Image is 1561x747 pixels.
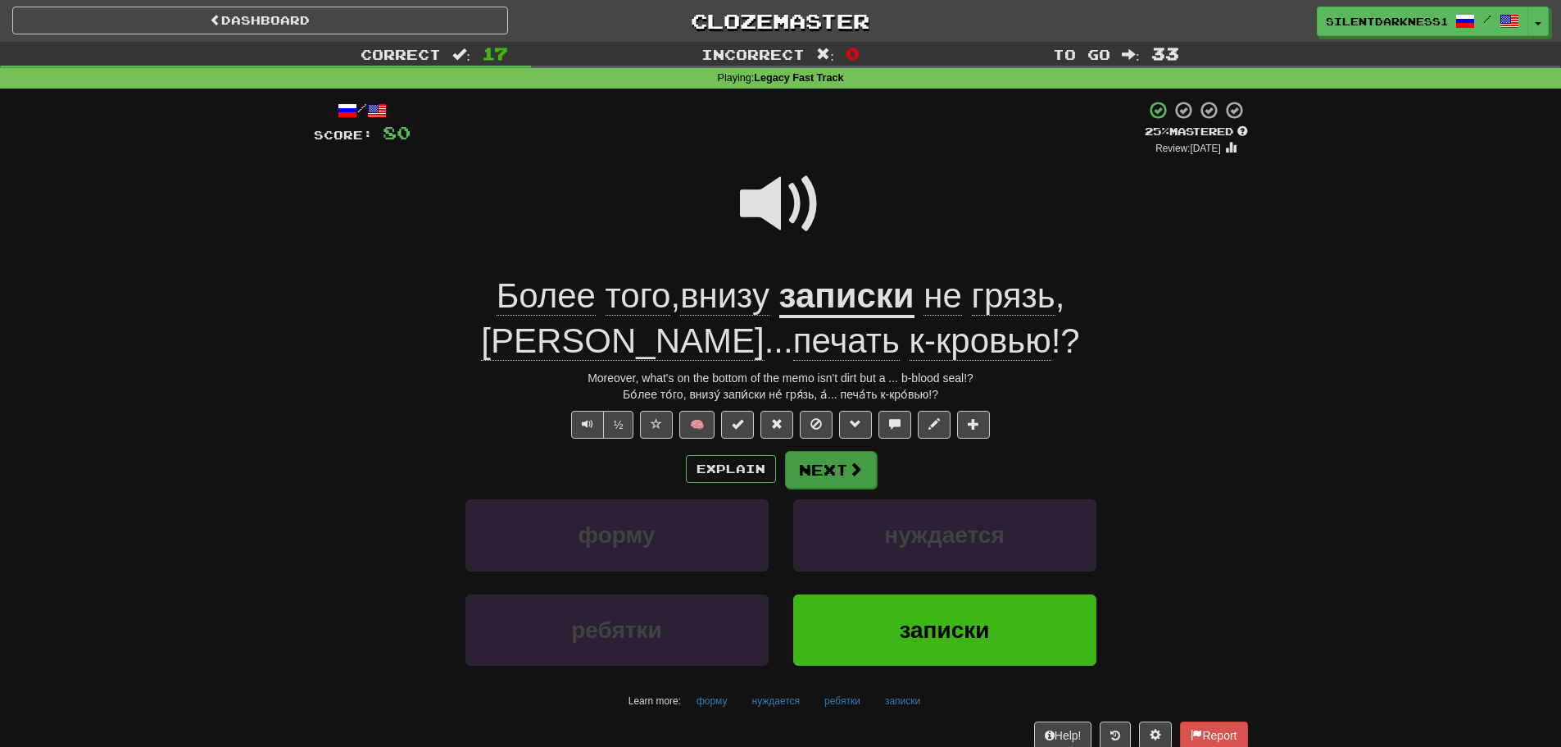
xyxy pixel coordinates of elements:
[899,617,989,643] span: записки
[779,276,914,318] u: записки
[679,411,715,439] button: 🧠
[1326,14,1447,29] span: SilentDarkness1947
[452,48,470,61] span: :
[314,370,1248,386] div: Moreover, what's on the bottom of the memo isn't dirt but a ... b-blood seal!?
[878,411,911,439] button: Discuss sentence (alt+u)
[533,7,1028,35] a: Clozemaster
[465,594,769,666] button: ребятки
[816,48,834,61] span: :
[481,276,1079,361] span: , ... !?
[568,411,634,439] div: Text-to-speech controls
[628,695,681,707] small: Learn more:
[1145,125,1169,138] span: 25 %
[465,499,769,571] button: форму
[701,46,805,62] span: Incorrect
[793,321,900,361] span: печать
[603,411,634,439] button: ½
[815,689,869,713] button: ребятки
[923,276,962,316] span: не
[497,276,596,316] span: Более
[910,321,1051,361] span: к-кровью
[481,321,764,361] span: [PERSON_NAME]
[972,276,1055,316] span: грязь
[686,455,776,483] button: Explain
[1483,13,1491,25] span: /
[687,689,737,713] button: форму
[957,411,990,439] button: Add to collection (alt+a)
[571,617,662,643] span: ребятки
[314,100,411,121] div: /
[383,122,411,143] span: 80
[876,689,929,713] button: записки
[743,689,810,713] button: нуждается
[785,451,877,489] button: Next
[1151,43,1179,63] span: 33
[884,522,1004,548] span: нуждается
[482,43,508,63] span: 17
[793,499,1096,571] button: нуждается
[760,411,793,439] button: Reset to 0% Mastered (alt+r)
[571,411,604,439] button: Play sentence audio (ctl+space)
[918,411,951,439] button: Edit sentence (alt+d)
[680,276,769,316] span: внизу
[640,411,673,439] button: Favorite sentence (alt+f)
[1145,125,1248,139] div: Mastered
[361,46,441,62] span: Correct
[846,43,860,63] span: 0
[606,276,671,316] span: того
[497,276,779,316] span: ,
[721,411,754,439] button: Set this sentence to 100% Mastered (alt+m)
[1053,46,1110,62] span: To go
[800,411,833,439] button: Ignore sentence (alt+i)
[754,72,843,84] strong: Legacy Fast Track
[579,522,656,548] span: форму
[1317,7,1528,36] a: SilentDarkness1947 /
[12,7,508,34] a: Dashboard
[1155,143,1221,154] small: Review: [DATE]
[314,128,373,142] span: Score:
[314,386,1248,403] div: Бо́лее то́го, внизу́ запи́ски не́ гря́зь, а́... печа́ть к-кро́вью!?
[839,411,872,439] button: Grammar (alt+g)
[793,594,1096,666] button: записки
[1122,48,1140,61] span: :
